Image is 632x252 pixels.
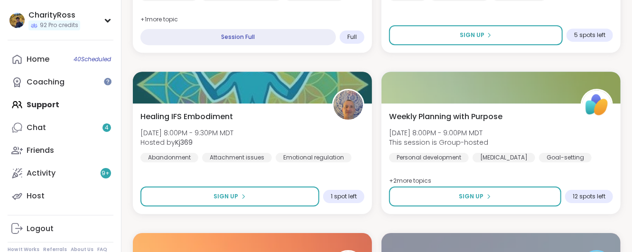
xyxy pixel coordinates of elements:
img: CharityRoss [9,13,25,28]
span: [DATE] 8:00PM - 9:30PM MDT [140,128,233,138]
div: Personal development [389,153,469,162]
span: 9 + [102,169,110,177]
b: Kj369 [175,138,193,147]
span: 92 Pro credits [40,21,78,29]
div: Logout [27,224,54,234]
div: Friends [27,145,54,156]
div: Host [27,191,45,201]
div: Emotional regulation [276,153,352,162]
div: Home [27,54,49,65]
button: Sign Up [389,187,561,206]
button: Sign Up [389,25,563,45]
div: Coaching [27,77,65,87]
a: Chat4 [8,116,113,139]
span: [DATE] 8:00PM - 9:00PM MDT [389,128,488,138]
span: Full [347,33,357,41]
button: Sign Up [140,187,319,206]
span: Weekly Planning with Purpose [389,111,502,122]
span: 40 Scheduled [74,56,111,63]
img: ShareWell [582,90,612,120]
div: Abandonment [140,153,198,162]
div: Session Full [140,29,336,45]
span: 12 spots left [573,193,605,200]
a: Friends [8,139,113,162]
a: Home40Scheduled [8,48,113,71]
span: Sign Up [460,31,484,39]
span: 5 spots left [574,31,605,39]
div: Goal-setting [539,153,592,162]
iframe: Spotlight [104,78,112,85]
a: Coaching [8,71,113,93]
div: [MEDICAL_DATA] [473,153,535,162]
span: 4 [105,124,109,132]
span: Sign Up [214,192,239,201]
img: Kj369 [334,90,363,120]
a: Host [8,185,113,207]
div: Activity [27,168,56,178]
span: This session is Group-hosted [389,138,488,147]
a: Logout [8,217,113,240]
span: Healing IFS Embodiment [140,111,233,122]
div: Chat [27,122,46,133]
div: Attachment issues [202,153,272,162]
span: Hosted by [140,138,233,147]
div: CharityRoss [28,10,80,20]
span: 1 spot left [331,193,357,200]
a: Activity9+ [8,162,113,185]
span: Sign Up [459,192,484,201]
